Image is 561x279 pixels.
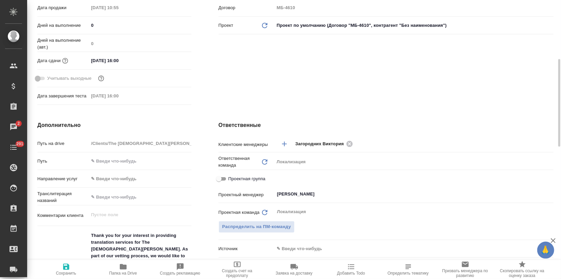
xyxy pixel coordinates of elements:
[209,260,266,279] button: Создать счет на предоплату
[95,260,152,279] button: Папка на Drive
[37,121,191,129] h4: Дополнительно
[266,260,323,279] button: Заявка на доставку
[47,75,92,82] span: Учитывать выходные
[89,39,191,49] input: Пустое поле
[323,260,380,279] button: Добавить Todo
[441,268,490,278] span: Призвать менеджера по развитию
[109,271,137,276] span: Папка на Drive
[228,175,265,182] span: Проектная группа
[550,193,551,195] button: Open
[89,156,191,166] input: ✎ Введи что-нибудь
[277,245,545,252] div: ✎ Введи что-нибудь
[97,74,106,83] button: Выбери, если сб и вс нужно считать рабочими днями для выполнения заказа.
[12,141,27,147] span: 291
[37,22,89,29] p: Дней на выполнение
[2,118,25,135] a: 2
[219,121,554,129] h4: Ответственные
[37,190,89,204] p: Транслитерация названий
[219,209,260,216] p: Проектная команда
[89,192,191,202] input: ✎ Введи что-нибудь
[274,20,554,31] div: Проект по умолчанию (Договор "МБ-4610", контрагент "Без наименования")
[37,4,89,11] p: Дата продажи
[152,260,209,279] button: Создать рекламацию
[89,20,191,30] input: ✎ Введи что-нибудь
[13,120,24,127] span: 2
[89,138,191,148] input: Пустое поле
[61,56,70,65] button: Если добавить услуги и заполнить их объемом, то дата рассчитается автоматически
[37,93,89,99] p: Дата завершения теста
[537,242,554,259] button: 🙏
[498,268,547,278] span: Скопировать ссылку на оценку заказа
[219,4,275,11] p: Договор
[494,260,551,279] button: Скопировать ссылку на оценку заказа
[38,260,95,279] button: Сохранить
[219,245,275,252] p: Источник
[37,57,61,64] p: Дата сдачи
[37,158,89,165] p: Путь
[276,271,312,276] span: Заявка на доставку
[295,139,355,148] div: Загородних Виктория
[219,221,295,233] button: Распределить на ПМ-команду
[89,173,191,185] div: ✎ Введи что-нибудь
[89,91,148,101] input: Пустое поле
[2,139,25,156] a: 291
[89,56,148,66] input: ✎ Введи что-нибудь
[37,175,89,182] p: Направление услуг
[274,3,554,13] input: Пустое поле
[222,223,291,231] span: Распределить на ПМ-команду
[337,271,365,276] span: Добавить Todo
[274,156,554,168] div: Локализация
[380,260,437,279] button: Определить тематику
[295,141,348,147] span: Загородних Виктория
[550,143,551,145] button: Open
[219,22,233,29] p: Проект
[219,155,261,169] p: Ответственная команда
[276,136,293,152] button: Добавить менеджера
[37,212,89,219] p: Комментарии клиента
[37,37,89,51] p: Дней на выполнение (авт.)
[274,243,554,255] div: ✎ Введи что-нибудь
[37,140,89,147] p: Путь на drive
[219,141,275,148] p: Клиентские менеджеры
[89,3,148,13] input: Пустое поле
[91,175,183,182] div: ✎ Введи что-нибудь
[219,191,275,198] p: Проектный менеджер
[160,271,200,276] span: Создать рекламацию
[437,260,494,279] button: Призвать менеджера по развитию
[388,271,429,276] span: Определить тематику
[213,268,262,278] span: Создать счет на предоплату
[540,243,551,257] span: 🙏
[56,271,76,276] span: Сохранить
